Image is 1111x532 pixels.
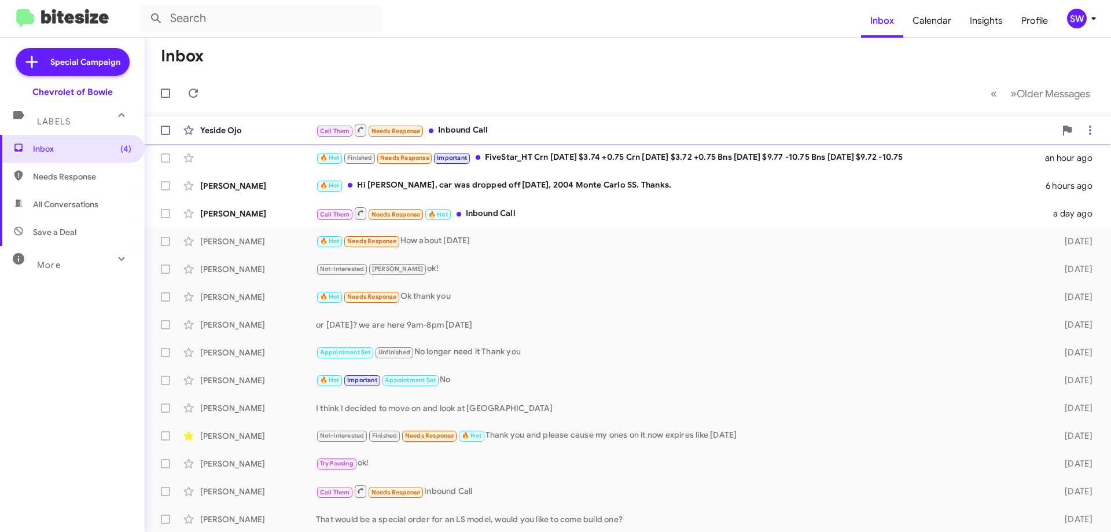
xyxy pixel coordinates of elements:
span: Needs Response [33,171,131,182]
div: Inbound Call [316,484,1046,498]
span: (4) [120,143,131,155]
div: [PERSON_NAME] [200,291,316,303]
span: Labels [37,116,71,127]
span: Important [437,154,467,162]
a: Insights [961,4,1012,38]
span: Not-Interested [320,265,365,273]
div: I think I decided to move on and look at [GEOGRAPHIC_DATA] [316,402,1046,414]
div: [DATE] [1046,375,1102,386]
div: 6 hours ago [1046,180,1102,192]
a: Inbox [861,4,903,38]
div: [DATE] [1046,430,1102,442]
span: 🔥 Hot [320,376,340,384]
div: Thank you and please cause my ones on it now expires like [DATE] [316,429,1046,442]
div: [PERSON_NAME] [200,430,316,442]
span: Call Them [320,211,350,218]
h1: Inbox [161,47,204,65]
a: Calendar [903,4,961,38]
div: No [316,373,1046,387]
span: Needs Response [371,127,421,135]
div: Chevrolet of Bowie [32,86,113,98]
span: Call Them [320,127,350,135]
span: Needs Response [405,432,454,439]
div: [PERSON_NAME] [200,208,316,219]
div: [DATE] [1046,263,1102,275]
span: Needs Response [371,489,421,496]
span: Save a Deal [33,226,76,238]
div: [PERSON_NAME] [200,180,316,192]
span: 🔥 Hot [428,211,448,218]
span: 🔥 Hot [320,154,340,162]
span: Important [347,376,377,384]
span: 🔥 Hot [320,182,340,189]
div: [PERSON_NAME] [200,458,316,469]
span: [PERSON_NAME] [372,265,424,273]
span: Finished [347,154,373,162]
div: Ok thank you [316,290,1046,303]
div: [DATE] [1046,291,1102,303]
div: How about [DATE] [316,234,1046,248]
a: Special Campaign [16,48,130,76]
span: Needs Response [380,154,429,162]
span: « [991,86,997,101]
span: Not-Interested [320,432,365,439]
div: [DATE] [1046,319,1102,331]
span: Needs Response [347,293,396,300]
div: [DATE] [1046,513,1102,525]
span: All Conversations [33,199,98,210]
span: Inbox [33,143,131,155]
span: Special Campaign [50,56,120,68]
span: Appointment Set [320,348,371,356]
div: a day ago [1046,208,1102,219]
div: Hi [PERSON_NAME], car was dropped off [DATE], 2004 Monte Carlo SS. Thanks. [316,179,1046,192]
div: or [DATE]? we are here 9am-8pm [DATE] [316,319,1046,331]
div: [DATE] [1046,236,1102,247]
div: [PERSON_NAME] [200,236,316,247]
span: 🔥 Hot [462,432,481,439]
div: [DATE] [1046,347,1102,358]
div: [PERSON_NAME] [200,319,316,331]
span: Needs Response [347,237,396,245]
div: [PERSON_NAME] [200,486,316,497]
span: Finished [372,432,398,439]
span: More [37,260,61,270]
span: Needs Response [371,211,421,218]
div: That would be a special order for an LS model, would you like to come build one? [316,513,1046,525]
span: 🔥 Hot [320,293,340,300]
a: Profile [1012,4,1057,38]
span: Call Them [320,489,350,496]
span: Try Pausing [320,460,354,467]
div: FiveStar_HT Crn [DATE] $3.74 +0.75 Crn [DATE] $3.72 +0.75 Bns [DATE] $9.77 -10.75 Bns [DATE] $9.7... [316,151,1045,164]
div: an hour ago [1045,152,1102,164]
div: ok! [316,262,1046,276]
div: ok! [316,457,1046,470]
span: Older Messages [1017,87,1090,100]
div: [PERSON_NAME] [200,347,316,358]
button: Next [1003,82,1097,105]
input: Search [140,5,383,32]
div: [PERSON_NAME] [200,375,316,386]
span: 🔥 Hot [320,237,340,245]
div: [DATE] [1046,402,1102,414]
div: [PERSON_NAME] [200,513,316,525]
button: SW [1057,9,1098,28]
span: Unfinished [378,348,410,356]
span: » [1010,86,1017,101]
div: [PERSON_NAME] [200,263,316,275]
button: Previous [984,82,1004,105]
div: Inbound Call [316,206,1046,221]
div: [PERSON_NAME] [200,402,316,414]
div: Yeside Ojo [200,124,316,136]
div: Inbound Call [316,123,1055,137]
div: [DATE] [1046,486,1102,497]
div: [DATE] [1046,458,1102,469]
nav: Page navigation example [984,82,1097,105]
div: SW [1067,9,1087,28]
span: Appointment Set [385,376,436,384]
div: No longer need it Thank you [316,346,1046,359]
